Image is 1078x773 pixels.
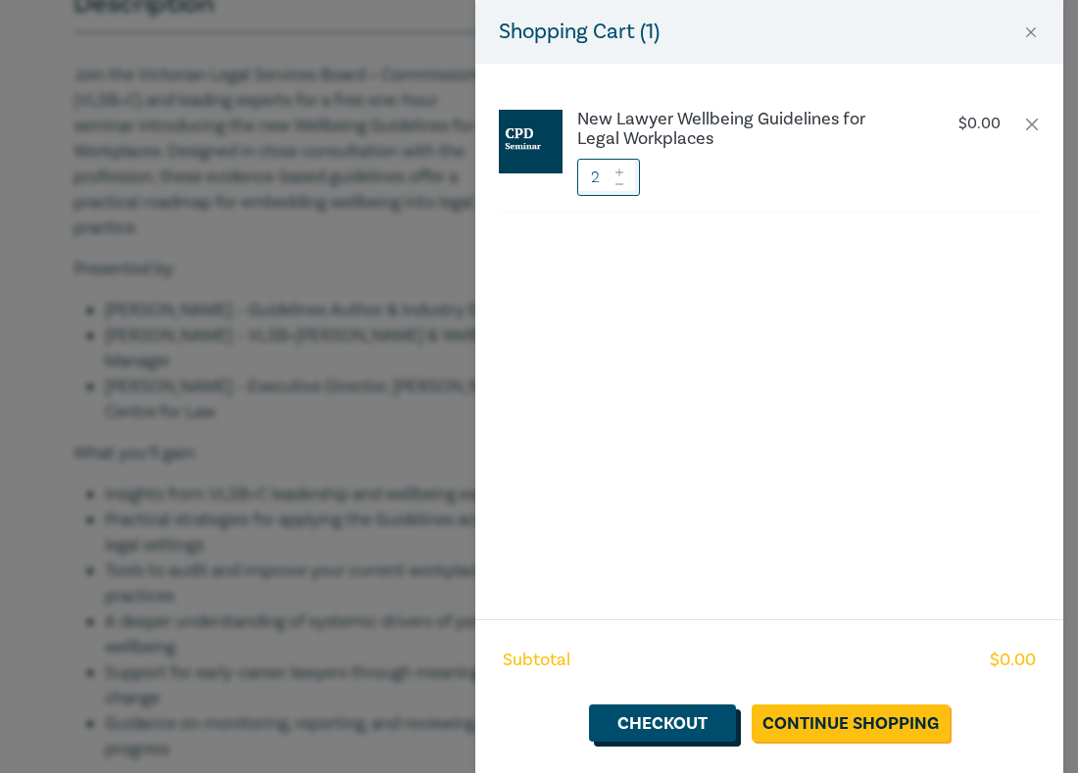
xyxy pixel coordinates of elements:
[1022,24,1040,41] button: Close
[577,159,640,196] input: 1
[990,648,1036,673] span: $ 0.00
[577,110,903,149] a: New Lawyer Wellbeing Guidelines for Legal Workplaces
[589,704,736,742] a: Checkout
[499,110,563,173] img: CPD%20Seminar.jpg
[752,704,950,742] a: Continue Shopping
[499,16,660,48] h5: Shopping Cart ( 1 )
[503,648,570,673] span: Subtotal
[958,115,1001,133] p: $ 0.00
